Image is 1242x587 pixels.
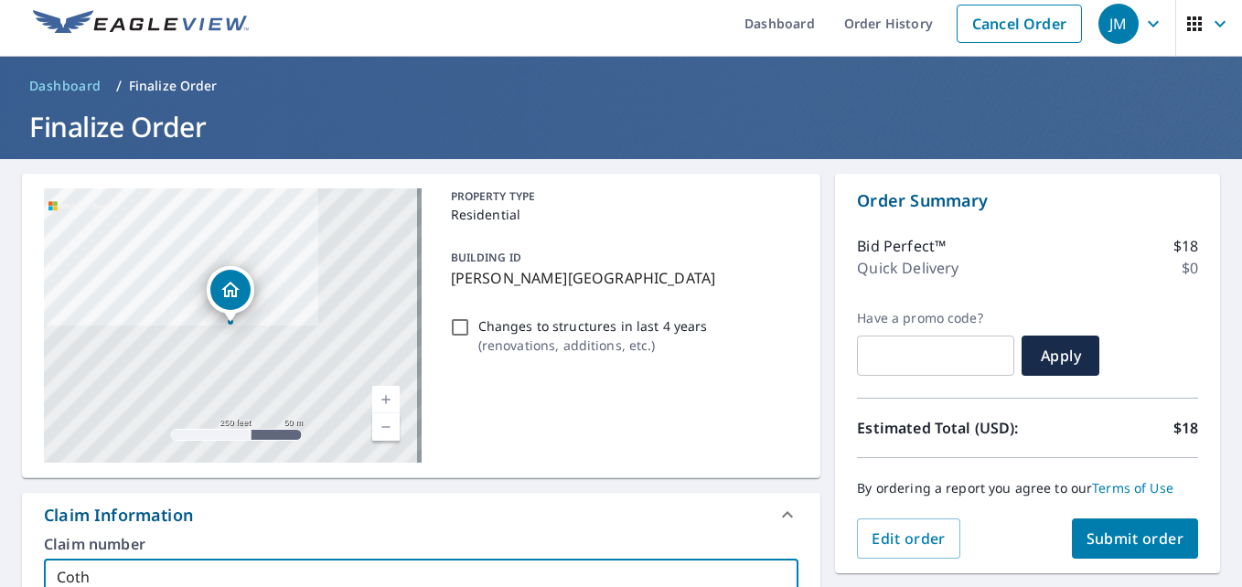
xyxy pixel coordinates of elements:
div: Claim Information [44,503,193,528]
a: Dashboard [22,71,109,101]
p: PROPERTY TYPE [451,188,792,205]
p: BUILDING ID [451,250,521,265]
p: $0 [1182,257,1198,279]
a: Terms of Use [1092,479,1173,496]
div: Dropped pin, building 1, Residential property, Francis Ave Cleveland, OH 44127 [207,266,254,323]
button: Submit order [1072,518,1199,559]
a: Current Level 17, Zoom In [372,386,400,413]
div: Claim Information [22,493,820,537]
span: Apply [1036,346,1085,366]
p: $18 [1173,417,1198,439]
p: Bid Perfect™ [857,235,946,257]
a: Cancel Order [957,5,1082,43]
p: Changes to structures in last 4 years [478,316,708,336]
p: Order Summary [857,188,1198,213]
button: Apply [1022,336,1099,376]
a: Current Level 17, Zoom Out [372,413,400,441]
p: Estimated Total (USD): [857,417,1027,439]
span: Submit order [1087,528,1184,549]
p: $18 [1173,235,1198,257]
p: Residential [451,205,792,224]
p: Quick Delivery [857,257,958,279]
div: JM [1098,4,1139,44]
p: By ordering a report you agree to our [857,480,1198,496]
label: Have a promo code? [857,310,1014,326]
li: / [116,75,122,97]
p: ( renovations, additions, etc. ) [478,336,708,355]
p: Finalize Order [129,77,218,95]
h1: Finalize Order [22,108,1220,145]
span: Edit order [872,528,946,549]
p: [PERSON_NAME][GEOGRAPHIC_DATA] [451,267,792,289]
span: Dashboard [29,77,102,95]
nav: breadcrumb [22,71,1220,101]
button: Edit order [857,518,960,559]
label: Claim number [44,537,798,551]
img: EV Logo [33,10,249,37]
